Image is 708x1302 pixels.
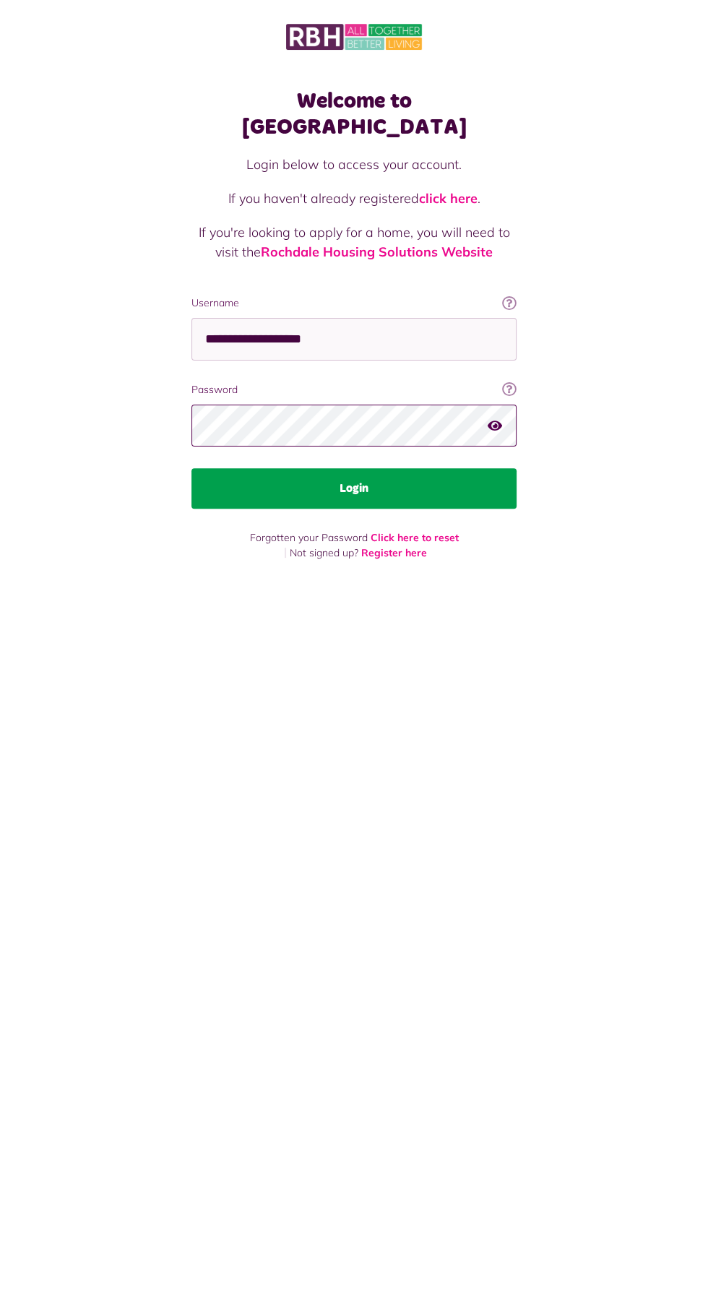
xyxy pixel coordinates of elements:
p: If you're looking to apply for a home, you will need to visit the [191,223,517,262]
a: Click here to reset [371,531,459,544]
a: Register here [361,546,427,559]
label: Password [191,382,517,397]
span: Not signed up? [290,546,358,559]
h1: Welcome to [GEOGRAPHIC_DATA] [191,88,517,140]
span: Forgotten your Password [250,531,368,544]
label: Username [191,296,517,311]
img: MyRBH [286,22,422,52]
p: If you haven't already registered . [191,189,517,208]
a: Rochdale Housing Solutions Website [261,243,493,260]
button: Login [191,468,517,509]
p: Login below to access your account. [191,155,517,174]
a: click here [419,190,478,207]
